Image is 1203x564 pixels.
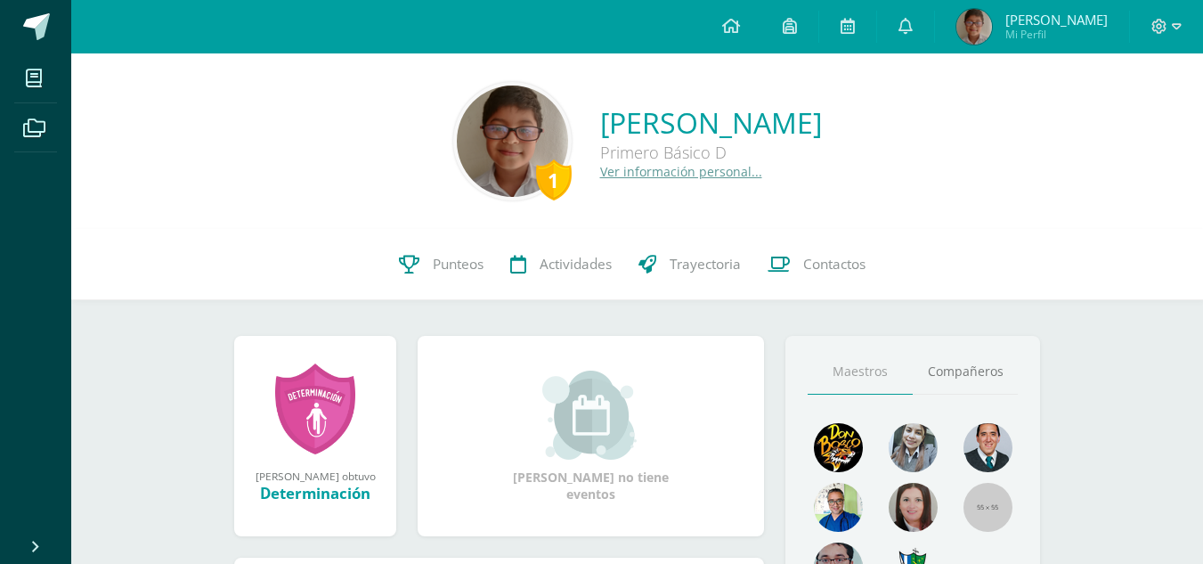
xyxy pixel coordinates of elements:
[252,469,378,483] div: [PERSON_NAME] obtuvo
[754,229,879,300] a: Contactos
[913,349,1018,395] a: Compañeros
[457,86,568,197] img: fffdeaabc7adc14388586895d920e1fb.png
[963,483,1012,532] img: 55x55
[670,255,741,274] span: Trayectoria
[497,229,625,300] a: Actividades
[600,103,822,142] a: [PERSON_NAME]
[386,229,497,300] a: Punteos
[956,9,992,45] img: 64dcc7b25693806399db2fba3b98ee94.png
[542,371,639,460] img: event_small.png
[963,423,1012,472] img: eec80b72a0218df6e1b0c014193c2b59.png
[889,423,938,472] img: 45bd7986b8947ad7e5894cbc9b781108.png
[814,423,863,472] img: 29fc2a48271e3f3676cb2cb292ff2552.png
[600,142,822,163] div: Primero Básico D
[814,483,863,532] img: 10741f48bcca31577cbcd80b61dad2f3.png
[433,255,484,274] span: Punteos
[502,371,680,503] div: [PERSON_NAME] no tiene eventos
[1005,27,1108,42] span: Mi Perfil
[808,349,913,395] a: Maestros
[252,483,378,503] div: Determinación
[540,255,612,274] span: Actividades
[1005,11,1108,29] span: [PERSON_NAME]
[889,483,938,532] img: 67c3d6f6ad1c930a517675cdc903f95f.png
[536,159,572,200] div: 1
[625,229,754,300] a: Trayectoria
[803,255,866,274] span: Contactos
[600,163,762,180] a: Ver información personal...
